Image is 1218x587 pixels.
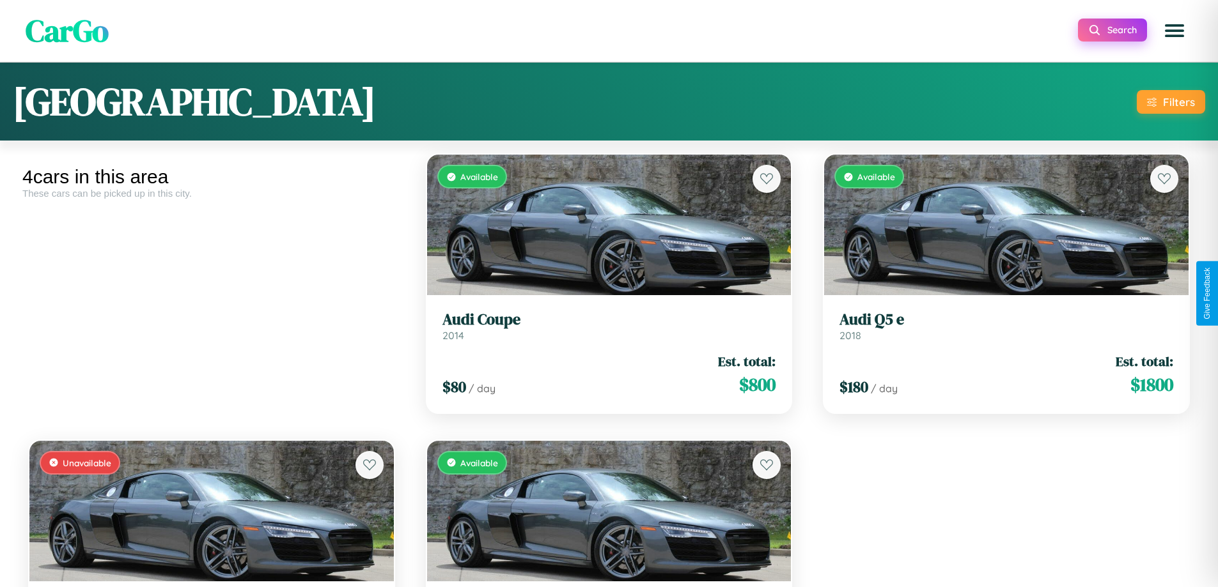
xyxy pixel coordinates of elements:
[442,376,466,397] span: $ 80
[22,166,401,188] div: 4 cars in this area
[1157,13,1192,49] button: Open menu
[1163,95,1195,109] div: Filters
[1130,372,1173,397] span: $ 1800
[871,382,898,395] span: / day
[839,310,1173,329] h3: Audi Q5 e
[1137,90,1205,114] button: Filters
[1078,19,1147,42] button: Search
[442,310,776,329] h3: Audi Coupe
[718,352,776,370] span: Est. total:
[839,376,868,397] span: $ 180
[1203,268,1212,319] div: Give Feedback
[839,310,1173,342] a: Audi Q5 e2018
[839,329,861,342] span: 2018
[13,75,376,128] h1: [GEOGRAPHIC_DATA]
[469,382,496,395] span: / day
[22,188,401,199] div: These cars can be picked up in this city.
[739,372,776,397] span: $ 800
[442,310,776,342] a: Audi Coupe2014
[442,329,464,342] span: 2014
[460,171,498,182] span: Available
[1107,24,1137,36] span: Search
[63,457,111,468] span: Unavailable
[1116,352,1173,370] span: Est. total:
[26,10,109,52] span: CarGo
[460,457,498,468] span: Available
[857,171,895,182] span: Available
